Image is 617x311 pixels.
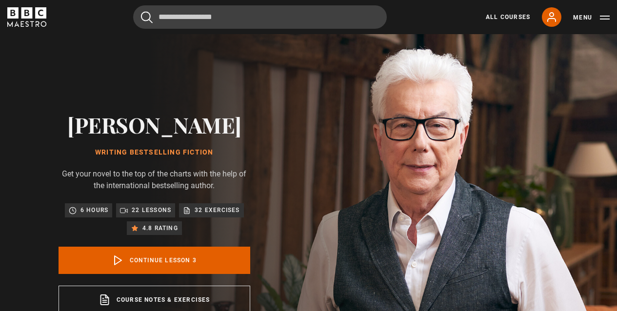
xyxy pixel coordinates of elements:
[141,11,153,23] button: Submit the search query
[132,205,171,215] p: 22 lessons
[133,5,387,29] input: Search
[486,13,530,21] a: All Courses
[195,205,239,215] p: 32 exercises
[142,223,178,233] p: 4.8 rating
[59,149,250,156] h1: Writing Bestselling Fiction
[80,205,108,215] p: 6 hours
[59,112,250,137] h2: [PERSON_NAME]
[59,247,250,274] a: Continue lesson 3
[59,168,250,192] p: Get your novel to the top of the charts with the help of the international bestselling author.
[7,7,46,27] svg: BBC Maestro
[573,13,610,22] button: Toggle navigation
